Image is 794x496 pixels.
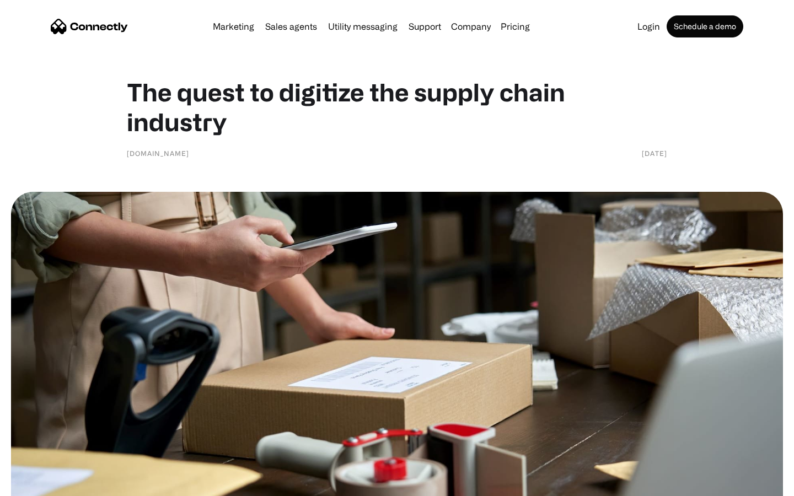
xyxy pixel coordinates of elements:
[208,22,259,31] a: Marketing
[633,22,664,31] a: Login
[127,148,189,159] div: [DOMAIN_NAME]
[261,22,321,31] a: Sales agents
[642,148,667,159] div: [DATE]
[451,19,491,34] div: Company
[496,22,534,31] a: Pricing
[324,22,402,31] a: Utility messaging
[11,477,66,492] aside: Language selected: English
[22,477,66,492] ul: Language list
[667,15,743,37] a: Schedule a demo
[127,77,667,137] h1: The quest to digitize the supply chain industry
[404,22,446,31] a: Support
